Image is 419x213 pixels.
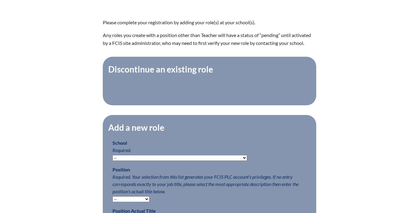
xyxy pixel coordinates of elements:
legend: Discontinue an existing role [108,64,214,74]
label: School [112,140,127,146]
span: Required. [112,147,131,153]
legend: Add a new role [108,122,165,133]
p: Any roles you create with a position other than Teacher will have a status of “pending” until act... [103,31,316,47]
label: Position [112,167,130,172]
span: Required. Your selection from this list generates your FCIS PLC account's privileges. If no entry... [112,174,299,194]
p: Please complete your registration by adding your role(s) at your school(s). [103,19,316,26]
